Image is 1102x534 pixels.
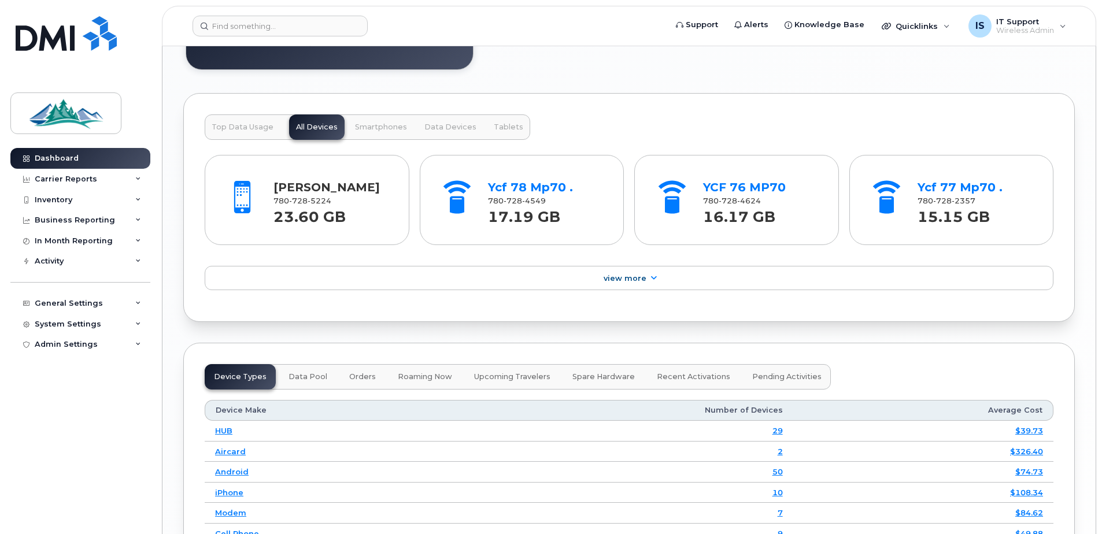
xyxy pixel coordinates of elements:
a: 7 [778,508,783,517]
a: Alerts [726,13,776,36]
span: 4549 [522,196,546,205]
a: $39.73 [1015,426,1043,435]
span: Quicklinks [896,21,938,31]
span: IT Support [996,17,1054,26]
a: 29 [772,426,783,435]
a: View More [205,266,1053,290]
a: HUB [215,426,232,435]
span: Tablets [494,123,523,132]
button: Data Devices [417,114,483,140]
a: 2 [778,447,783,456]
a: Ycf 77 Mp70 . [918,180,1003,194]
span: 780 [488,196,546,205]
span: 728 [933,196,952,205]
span: Wireless Admin [996,26,1054,35]
a: $74.73 [1015,467,1043,476]
strong: 16.17 GB [703,202,775,225]
strong: 23.60 GB [273,202,346,225]
a: Support [668,13,726,36]
span: 2357 [952,196,975,205]
span: Pending Activities [752,372,822,381]
span: Recent Activations [657,372,730,381]
span: Upcoming Travelers [474,372,550,381]
a: Knowledge Base [776,13,872,36]
span: Alerts [744,19,768,31]
span: Data Pool [289,372,327,381]
div: IT Support [960,14,1074,38]
span: Spare Hardware [572,372,635,381]
a: Ycf 78 Mp70 . [488,180,573,194]
span: Smartphones [355,123,407,132]
a: 10 [772,488,783,497]
button: Top Data Usage [205,114,280,140]
a: iPhone [215,488,243,497]
span: 780 [273,196,331,205]
div: Quicklinks [874,14,958,38]
button: Smartphones [348,114,414,140]
span: View More [604,274,646,283]
strong: 17.19 GB [488,202,560,225]
span: 728 [289,196,308,205]
a: $108.34 [1010,488,1043,497]
span: Top Data Usage [212,123,273,132]
span: Knowledge Base [794,19,864,31]
a: YCF 76 MP70 [703,180,786,194]
span: 780 [918,196,975,205]
span: IS [975,19,985,33]
a: $84.62 [1015,508,1043,517]
a: [PERSON_NAME] [273,180,380,194]
span: Orders [349,372,376,381]
a: $326.40 [1010,447,1043,456]
span: 728 [719,196,737,205]
th: Number of Devices [453,400,793,421]
a: Android [215,467,249,476]
input: Find something... [193,16,368,36]
strong: 15.15 GB [918,202,990,225]
span: Support [686,19,718,31]
span: 4624 [737,196,761,205]
button: Tablets [487,114,530,140]
th: Average Cost [793,400,1053,421]
span: Roaming Now [398,372,452,381]
span: 780 [703,196,761,205]
a: Aircard [215,447,246,456]
a: Modem [215,508,246,517]
span: Data Devices [424,123,476,132]
th: Device Make [205,400,453,421]
a: 50 [772,467,783,476]
span: 728 [504,196,522,205]
span: 5224 [308,196,331,205]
